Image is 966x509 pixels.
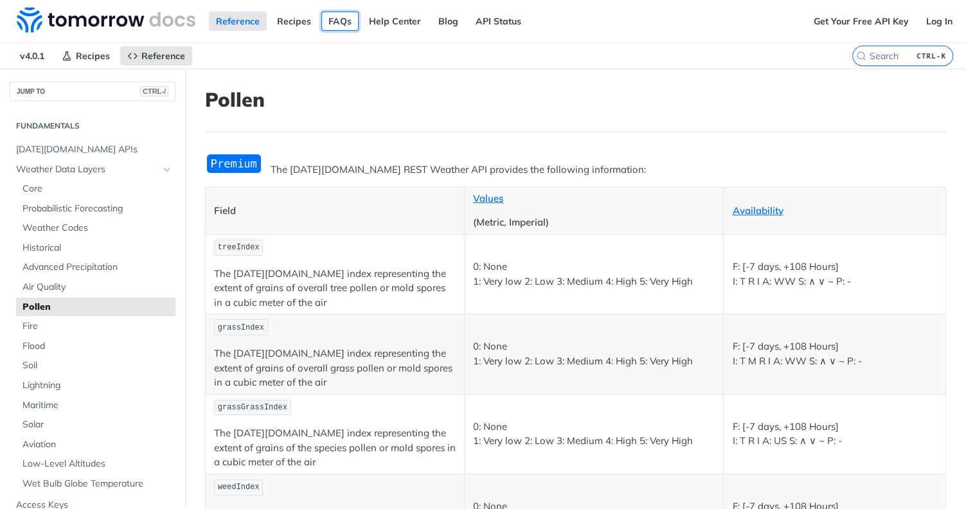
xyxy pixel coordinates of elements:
span: Fire [22,320,172,333]
a: Air Quality [16,278,175,297]
p: F: [-7 days, +108 Hours] I: T M R I A: WW S: ∧ ∨ ~ P: - [732,339,937,368]
span: Weather Codes [22,222,172,235]
p: Field [214,204,456,219]
a: Pollen [16,298,175,317]
a: Reference [209,12,267,31]
span: Air Quality [22,281,172,294]
a: Weather Data LayersHide subpages for Weather Data Layers [10,160,175,179]
span: Solar [22,418,172,431]
span: grassIndex [218,323,264,332]
span: Flood [22,340,172,353]
a: Availability [732,204,783,217]
a: Fire [16,317,175,336]
a: Solar [16,415,175,434]
p: The [DATE][DOMAIN_NAME] REST Weather API provides the following information: [205,163,946,177]
span: Low-Level Altitudes [22,458,172,470]
span: [DATE][DOMAIN_NAME] APIs [16,143,172,156]
a: Flood [16,337,175,356]
span: Weather Data Layers [16,163,159,176]
p: (Metric, Imperial) [473,215,715,230]
span: Core [22,183,172,195]
span: v4.0.1 [13,46,51,66]
span: Maritime [22,399,172,412]
span: grassGrassIndex [218,403,287,412]
a: Probabilistic Forecasting [16,199,175,219]
button: JUMP TOCTRL-/ [10,82,175,101]
a: Core [16,179,175,199]
p: F: [-7 days, +108 Hours] I: T R I A: WW S: ∧ ∨ ~ P: - [732,260,937,289]
a: Weather Codes [16,219,175,238]
kbd: CTRL-K [913,49,949,62]
a: Blog [431,12,465,31]
span: Wet Bulb Globe Temperature [22,478,172,490]
a: Wet Bulb Globe Temperature [16,474,175,494]
a: API Status [469,12,528,31]
h1: Pollen [205,88,946,111]
span: weedIndex [218,483,260,492]
a: Advanced Precipitation [16,258,175,277]
a: [DATE][DOMAIN_NAME] APIs [10,140,175,159]
a: Recipes [55,46,117,66]
a: Low-Level Altitudes [16,454,175,474]
h2: Fundamentals [10,120,175,132]
a: Help Center [362,12,428,31]
span: Recipes [76,50,110,62]
span: Historical [22,242,172,254]
a: Reference [120,46,192,66]
a: Recipes [270,12,318,31]
a: Maritime [16,396,175,415]
a: Aviation [16,435,175,454]
span: CTRL-/ [140,86,168,96]
a: FAQs [321,12,359,31]
button: Hide subpages for Weather Data Layers [162,165,172,175]
a: Get Your Free API Key [807,12,916,31]
a: Values [473,192,503,204]
a: Soil [16,356,175,375]
a: Lightning [16,376,175,395]
p: 0: None 1: Very low 2: Low 3: Medium 4: High 5: Very High [473,260,715,289]
span: treeIndex [218,243,260,252]
p: 0: None 1: Very low 2: Low 3: Medium 4: High 5: Very High [473,420,715,449]
svg: Search [856,51,866,61]
a: Log In [919,12,960,31]
span: Advanced Precipitation [22,261,172,274]
p: The [DATE][DOMAIN_NAME] index representing the extent of grains of overall grass pollen or mold s... [214,346,456,390]
a: Historical [16,238,175,258]
p: The [DATE][DOMAIN_NAME] index representing the extent of grains of the species pollen or mold spo... [214,426,456,470]
span: Reference [141,50,185,62]
span: Pollen [22,301,172,314]
p: F: [-7 days, +108 Hours] I: T R I A: US S: ∧ ∨ ~ P: - [732,420,937,449]
span: Soil [22,359,172,372]
span: Lightning [22,379,172,392]
span: Aviation [22,438,172,451]
p: 0: None 1: Very low 2: Low 3: Medium 4: High 5: Very High [473,339,715,368]
span: Probabilistic Forecasting [22,202,172,215]
p: The [DATE][DOMAIN_NAME] index representing the extent of grains of overall tree pollen or mold sp... [214,267,456,310]
img: Tomorrow.io Weather API Docs [17,7,195,33]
